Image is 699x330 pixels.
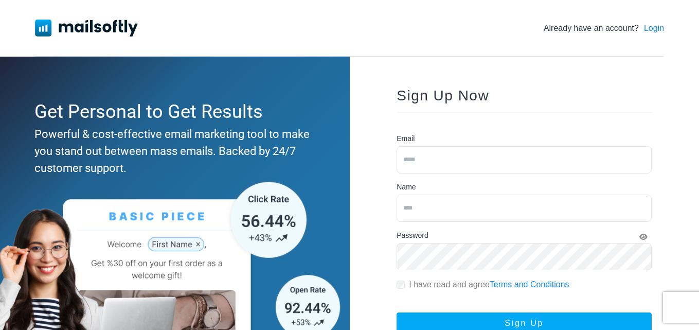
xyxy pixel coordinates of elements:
div: Already have an account? [544,22,664,34]
label: Name [397,182,416,193]
label: Password [397,230,428,241]
a: Terms and Conditions [490,280,569,289]
label: I have read and agree [409,279,569,291]
label: Email [397,133,415,144]
a: Login [644,22,664,34]
div: Powerful & cost-effective email marketing tool to make you stand out between mass emails. Backed ... [34,126,310,177]
img: Mailsoftly [35,20,138,36]
div: Get Personal to Get Results [34,98,310,126]
span: Sign Up Now [397,88,489,103]
i: Show Password [639,233,648,240]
